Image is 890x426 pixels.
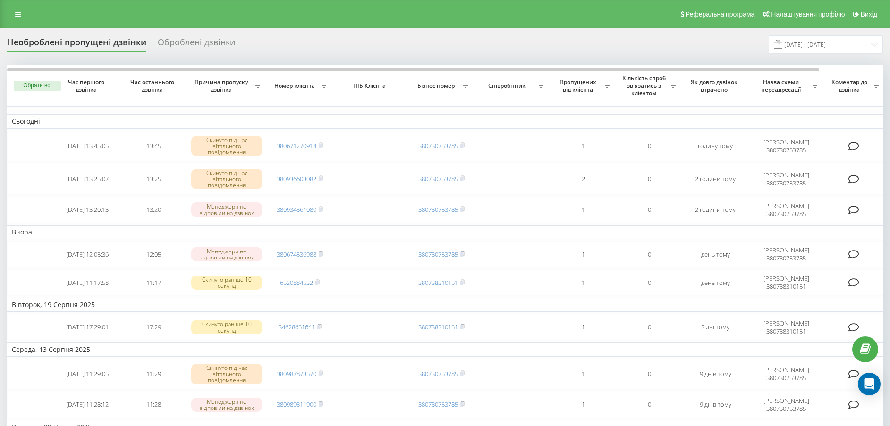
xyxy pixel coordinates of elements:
td: 2 [550,164,616,195]
a: 380989311900 [277,400,316,409]
a: 380674536988 [277,250,316,259]
td: 2 години тому [682,197,748,223]
td: 11:28 [120,392,186,418]
td: [DATE] 11:29:05 [54,359,120,390]
div: Скинуто раніше 10 секунд [191,276,262,290]
span: Кількість спроб зв'язатись з клієнтом [621,75,669,97]
td: 13:25 [120,164,186,195]
td: 0 [616,131,682,162]
span: Вихід [861,10,877,18]
a: 380730753785 [418,250,458,259]
div: Скинуто під час вітального повідомлення [191,136,262,157]
a: 380934361080 [277,205,316,214]
span: Час першого дзвінка [62,78,113,93]
td: 9 днів тому [682,392,748,418]
span: Назва схеми переадресації [753,78,811,93]
td: [PERSON_NAME] 380738310151 [748,314,824,340]
td: 13:20 [120,197,186,223]
a: 380730753785 [418,369,458,378]
td: 0 [616,392,682,418]
td: 13:45 [120,131,186,162]
span: Коментар до дзвінка [829,78,872,93]
td: 1 [550,392,616,418]
td: [PERSON_NAME] 380730753785 [748,197,824,223]
div: Необроблені пропущені дзвінки [7,37,146,52]
td: 1 [550,269,616,296]
span: Бізнес номер [413,82,461,90]
td: 17:29 [120,314,186,340]
div: Скинуто під час вітального повідомлення [191,364,262,384]
span: Реферальна програма [686,10,755,18]
td: [DATE] 13:45:05 [54,131,120,162]
td: 0 [616,164,682,195]
span: Пропущених від клієнта [555,78,603,93]
span: Час останнього дзвінка [128,78,179,93]
td: 1 [550,241,616,267]
td: 11:29 [120,359,186,390]
td: [DATE] 17:29:01 [54,314,120,340]
td: [PERSON_NAME] 380730753785 [748,164,824,195]
span: Номер клієнта [271,82,320,90]
td: 12:05 [120,241,186,267]
a: 380936603082 [277,175,316,183]
span: Налаштування профілю [771,10,845,18]
div: Open Intercom Messenger [858,373,881,395]
td: [PERSON_NAME] 380738310151 [748,269,824,296]
span: Причина пропуску дзвінка [191,78,254,93]
td: 1 [550,359,616,390]
a: 380738310151 [418,278,458,287]
a: 380730753785 [418,400,458,409]
td: день тому [682,241,748,267]
div: Скинуто раніше 10 секунд [191,320,262,334]
td: 1 [550,131,616,162]
a: 380671270914 [277,142,316,150]
a: 380738310151 [418,323,458,331]
div: Менеджери не відповіли на дзвінок [191,247,262,261]
td: 11:17 [120,269,186,296]
td: [DATE] 13:20:13 [54,197,120,223]
div: Менеджери не відповіли на дзвінок [191,398,262,412]
a: 380987873570 [277,369,316,378]
td: 0 [616,241,682,267]
td: 2 години тому [682,164,748,195]
div: Скинуто під час вітального повідомлення [191,169,262,190]
div: Оброблені дзвінки [158,37,235,52]
a: 380730753785 [418,175,458,183]
span: Як довго дзвінок втрачено [690,78,741,93]
td: [DATE] 13:25:07 [54,164,120,195]
a: 34628651641 [279,323,315,331]
a: 380730753785 [418,205,458,214]
span: ПІБ Клієнта [341,82,400,90]
td: [PERSON_NAME] 380730753785 [748,241,824,267]
td: 3 дні тому [682,314,748,340]
td: 1 [550,197,616,223]
td: 9 днів тому [682,359,748,390]
td: 1 [550,314,616,340]
button: Обрати всі [14,81,61,91]
td: [DATE] 11:28:12 [54,392,120,418]
td: [PERSON_NAME] 380730753785 [748,359,824,390]
span: Співробітник [479,82,537,90]
td: [PERSON_NAME] 380730753785 [748,131,824,162]
td: [DATE] 11:17:58 [54,269,120,296]
td: 0 [616,359,682,390]
td: 0 [616,269,682,296]
td: [PERSON_NAME] 380730753785 [748,392,824,418]
td: [DATE] 12:05:36 [54,241,120,267]
td: день тому [682,269,748,296]
td: годину тому [682,131,748,162]
td: 0 [616,197,682,223]
a: 6520884532 [280,278,313,287]
td: 0 [616,314,682,340]
div: Менеджери не відповіли на дзвінок [191,202,262,217]
a: 380730753785 [418,142,458,150]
